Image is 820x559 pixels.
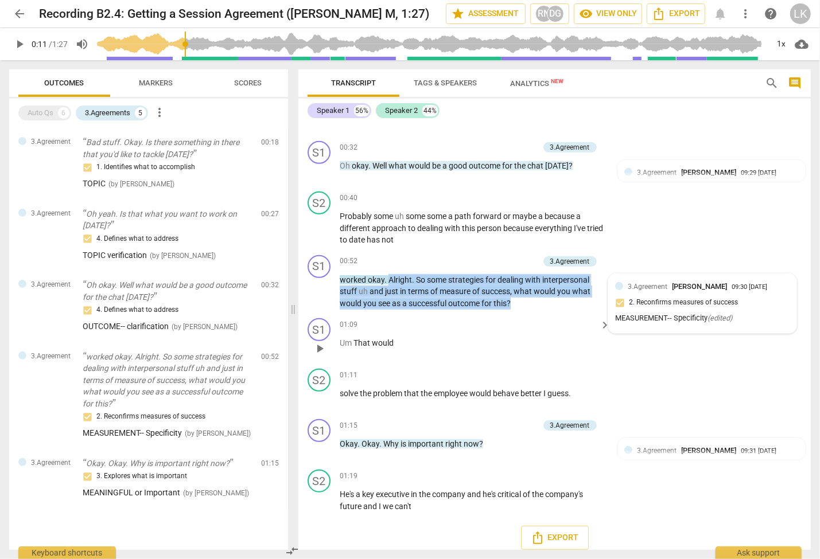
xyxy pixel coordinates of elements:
[451,7,465,21] span: star
[376,490,411,499] span: executive
[383,439,401,448] span: Why
[538,212,545,221] span: a
[83,322,169,331] span: OUTCOME-- clarification
[681,168,736,177] span: David Giwerc
[542,275,589,284] span: interpersonal
[83,428,182,437] span: MEASUREMENT-- Specificity
[32,40,47,49] span: 0:11
[372,161,388,170] span: Well
[550,420,590,431] div: 3.Agreement
[473,212,503,221] span: forward
[493,299,507,308] span: this
[535,5,553,22] div: RN
[445,439,464,448] span: right
[512,212,538,221] span: maybe
[477,224,503,233] span: person
[13,7,26,21] span: arrow_back
[440,287,472,296] span: measure
[795,37,809,51] span: cloud_download
[31,137,71,147] span: 3.Agreement
[647,3,705,24] button: Export
[58,107,69,119] div: 6
[406,212,427,221] span: some
[308,191,331,214] div: Change speaker
[503,212,512,221] span: or
[340,287,359,296] span: stuff
[535,224,574,233] span: everything
[31,458,71,468] span: 3.Agreement
[395,212,406,221] span: Filler word
[379,439,383,448] span: .
[469,389,493,398] span: would
[409,299,448,308] span: successful
[356,490,362,499] span: a
[771,35,792,53] div: 1x
[382,235,394,244] span: not
[308,255,331,278] div: Change speaker
[362,439,379,448] span: Okay
[340,193,357,203] span: 00:40
[388,275,412,284] span: Alright
[363,502,379,511] span: and
[550,142,590,153] div: 3.Agreement
[708,314,732,322] i: ( edited )
[331,79,376,87] span: Transcript
[340,143,357,153] span: 00:32
[599,318,612,331] button: Hide comments panel
[448,212,454,221] span: a
[108,180,174,188] span: ( by [PERSON_NAME] )
[481,287,510,296] span: success
[532,490,545,499] span: the
[527,161,545,170] span: chat
[421,389,434,398] span: the
[531,531,579,545] span: Export
[31,209,71,218] span: 3.Agreement
[234,79,262,87] span: Scores
[374,212,395,221] span: some
[28,107,53,119] div: Auto Qs
[637,169,677,177] span: 3.Agreement
[764,7,778,21] span: help
[340,161,352,170] span: Filler word
[790,3,811,24] button: LK
[545,161,569,170] span: [DATE]
[340,235,349,244] span: to
[340,275,368,284] span: worked
[652,7,700,21] span: Export
[368,161,372,170] span: .
[498,490,523,499] span: critical
[340,502,363,511] span: future
[481,299,493,308] span: for
[574,3,642,24] button: View only
[741,170,776,177] div: 09:29 [DATE]
[732,284,767,291] div: 09:30 [DATE]
[446,3,526,24] button: Assessment
[83,251,147,260] span: TOPIC verification
[349,235,367,244] span: date
[83,488,180,497] span: MEANINGFUL or Important
[462,224,477,233] span: this
[681,446,736,455] span: David Giwerc
[479,439,483,448] span: ?
[83,458,252,470] p: Okay. Okay. Why is important right now?
[716,546,802,559] div: Ask support
[408,224,417,233] span: to
[472,287,481,296] span: of
[85,107,130,119] div: 3.Agreements
[434,389,469,398] span: employee
[18,546,116,559] div: Keyboard shortcuts
[427,212,448,221] span: some
[340,439,357,448] span: Okay
[599,318,612,332] span: keyboard_arrow_right
[419,490,432,499] span: the
[367,235,382,244] span: has
[514,161,527,170] span: the
[525,275,542,284] span: with
[340,224,372,233] span: different
[442,161,449,170] span: a
[72,34,92,54] button: Volume
[308,419,331,442] div: Change speaker
[362,490,376,499] span: key
[49,40,68,49] span: / 1:27
[172,323,238,331] span: ( by [PERSON_NAME] )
